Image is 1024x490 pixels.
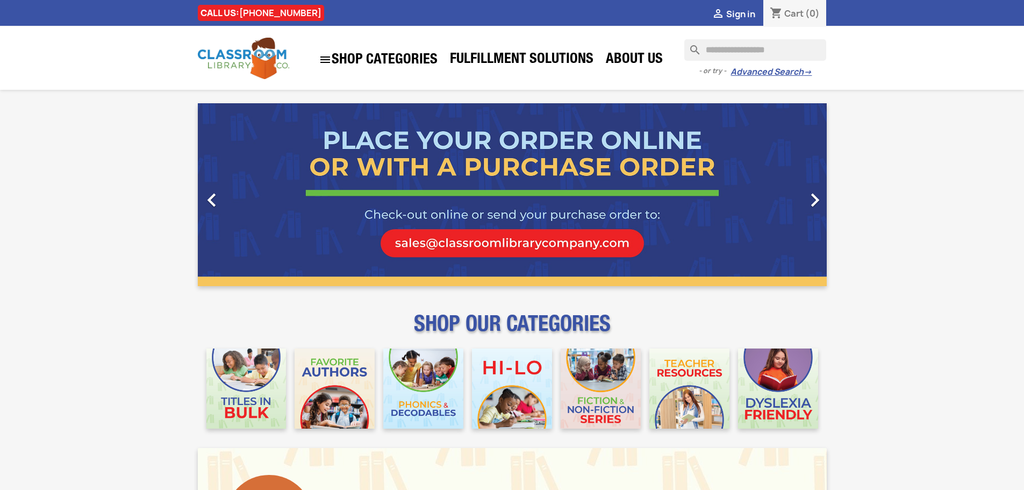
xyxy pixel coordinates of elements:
[239,7,321,19] a: [PHONE_NUMBER]
[561,349,641,429] img: CLC_Fiction_Nonfiction_Mobile.jpg
[295,349,375,429] img: CLC_Favorite_Authors_Mobile.jpg
[313,48,443,72] a: SHOP CATEGORIES
[649,349,729,429] img: CLC_Teacher_Resources_Mobile.jpg
[198,5,324,21] div: CALL US:
[712,8,725,21] i: 
[804,67,812,77] span: →
[726,8,755,20] span: Sign in
[738,349,818,429] img: CLC_Dyslexia_Mobile.jpg
[198,103,292,286] a: Previous
[198,187,225,214] i: 
[198,321,827,340] p: SHOP OUR CATEGORIES
[684,39,826,61] input: Search
[600,49,668,71] a: About Us
[472,349,552,429] img: CLC_HiLo_Mobile.jpg
[319,53,332,66] i: 
[805,8,820,19] span: (0)
[731,67,812,77] a: Advanced Search→
[732,103,827,286] a: Next
[712,8,755,20] a:  Sign in
[684,39,697,52] i: search
[383,349,463,429] img: CLC_Phonics_And_Decodables_Mobile.jpg
[784,8,804,19] span: Cart
[206,349,287,429] img: CLC_Bulk_Mobile.jpg
[198,38,289,79] img: Classroom Library Company
[801,187,828,214] i: 
[445,49,599,71] a: Fulfillment Solutions
[770,8,783,20] i: shopping_cart
[699,66,731,76] span: - or try -
[198,103,827,286] ul: Carousel container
